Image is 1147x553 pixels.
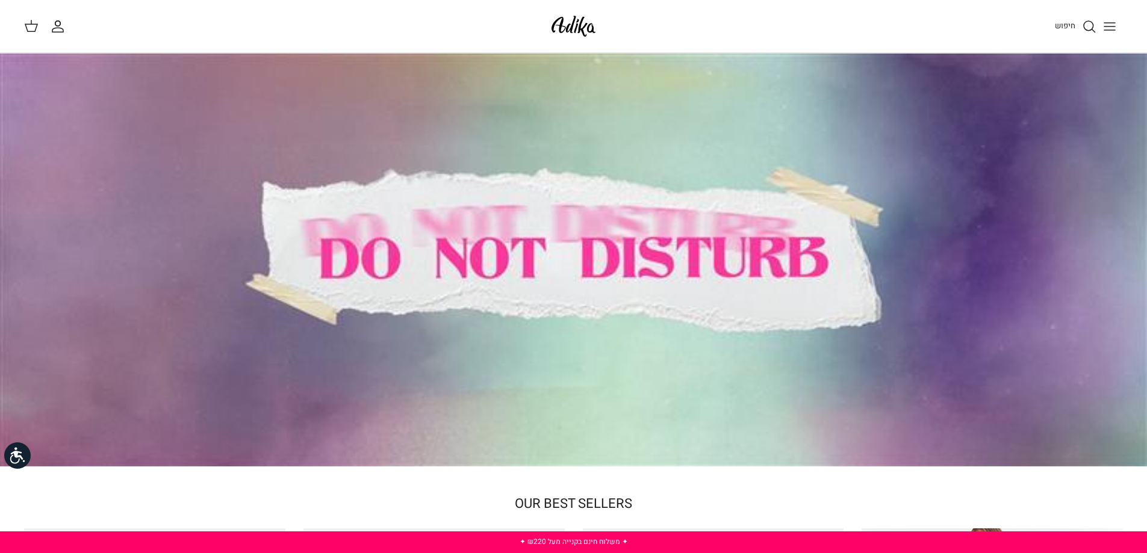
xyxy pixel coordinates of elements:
[1055,19,1096,34] a: חיפוש
[1096,13,1123,40] button: Toggle menu
[548,12,599,40] img: Adika IL
[520,536,628,547] a: ✦ משלוח חינם בקנייה מעל ₪220 ✦
[515,494,632,513] a: OUR BEST SELLERS
[51,19,70,34] a: החשבון שלי
[1055,20,1075,31] span: חיפוש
